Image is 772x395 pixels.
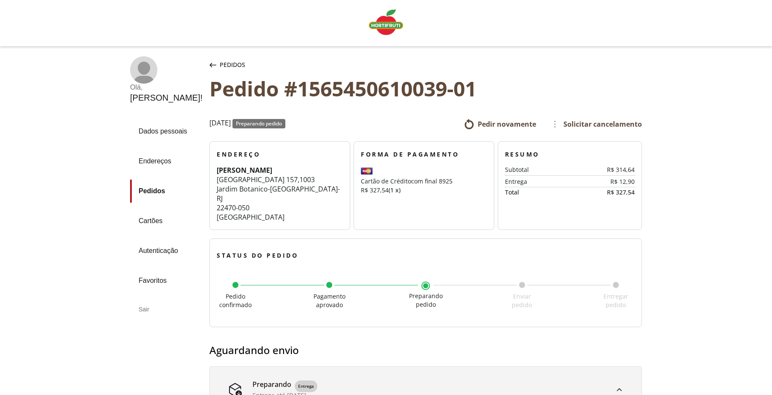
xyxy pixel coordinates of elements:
[369,9,403,35] img: Logo
[361,186,389,194] span: R$ 327,54
[130,93,203,103] div: [PERSON_NAME] !
[505,166,583,173] div: Subtotal
[217,212,284,222] span: [GEOGRAPHIC_DATA]
[130,120,203,143] a: Dados pessoais
[130,180,203,203] a: Pedidos
[217,150,343,159] h3: Endereço
[270,184,338,194] span: [GEOGRAPHIC_DATA]
[209,119,231,128] span: [DATE]
[366,6,406,40] a: Logo
[217,184,268,194] span: Jardim Botanico
[299,175,315,184] span: 1003
[409,292,443,308] span: Preparando pedido
[252,380,291,392] p: Preparando
[583,166,635,173] div: R$ 314,64
[512,292,532,309] span: Enviar pedido
[130,269,203,292] a: Favoritos
[130,84,203,91] div: Olá ,
[217,166,272,175] strong: [PERSON_NAME]
[217,251,298,259] span: Status do pedido
[217,194,223,203] span: RJ
[130,209,203,232] a: Cartões
[298,175,299,184] span: ,
[130,150,203,173] a: Endereços
[217,175,284,184] span: [GEOGRAPHIC_DATA]
[505,178,583,185] div: Entrega
[464,119,536,129] a: Pedir novamente
[209,344,642,356] h3: Aguardando envio
[295,380,317,392] span: Entrega
[411,177,453,185] span: com final 8925
[583,178,635,185] div: R$ 12,90
[389,186,401,194] span: (1 x)
[208,56,247,73] button: Pedidos
[361,150,487,159] h3: Forma de Pagamento
[220,61,245,69] span: Pedidos
[550,117,642,131] a: Solicitar cancelamento
[236,120,282,127] span: Preparando pedido
[217,203,250,212] span: 22470-050
[313,292,345,309] span: Pagamento aprovado
[268,184,270,194] span: -
[219,292,252,309] span: Pedido confirmado
[130,239,203,262] a: Autenticação
[505,150,635,159] h3: Resumo
[286,175,298,184] span: 157
[338,184,340,194] span: -
[604,292,628,309] span: Entregar pedido
[505,189,570,196] div: Total
[209,77,642,100] div: Pedido #1565450610039-01
[478,119,536,129] span: Pedir novamente
[570,189,635,196] div: R$ 327,54
[130,299,203,319] div: Sair
[361,177,487,195] div: Cartão de Crédito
